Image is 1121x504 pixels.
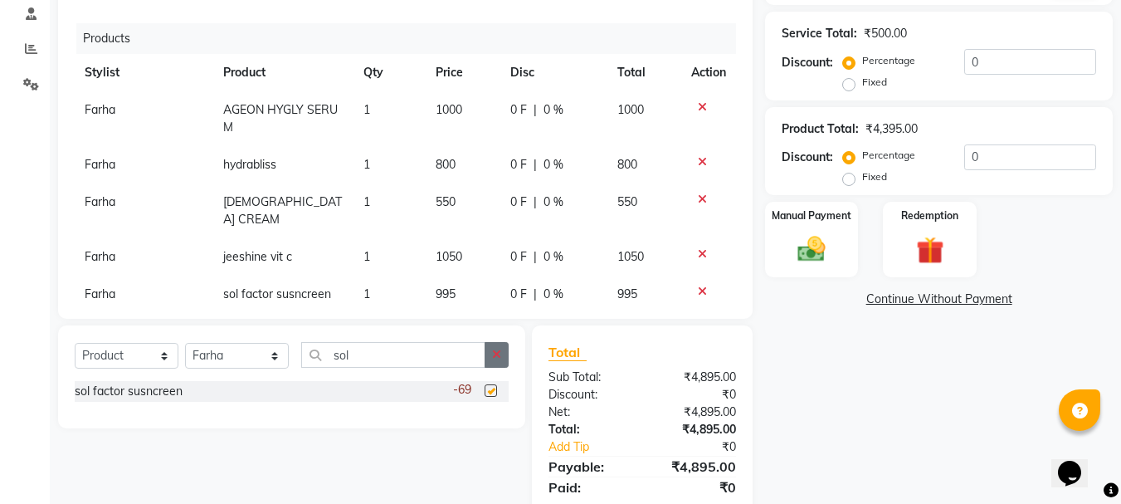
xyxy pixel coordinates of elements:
[436,102,462,117] span: 1000
[363,249,370,264] span: 1
[536,457,642,477] div: Payable:
[76,23,748,54] div: Products
[534,248,537,266] span: |
[534,286,537,303] span: |
[500,54,607,91] th: Disc
[607,54,682,91] th: Total
[543,193,563,211] span: 0 %
[85,157,115,172] span: Farha
[223,286,331,301] span: sol factor susncreen
[223,249,292,264] span: jeeshine vit c
[75,54,213,91] th: Stylist
[864,25,907,42] div: ₹500.00
[548,344,587,361] span: Total
[510,101,527,119] span: 0 F
[353,54,426,91] th: Qty
[862,148,915,163] label: Percentage
[862,169,887,184] label: Fixed
[85,249,115,264] span: Farha
[642,369,748,386] div: ₹4,895.00
[617,102,644,117] span: 1000
[772,208,851,223] label: Manual Payment
[213,54,353,91] th: Product
[862,53,915,68] label: Percentage
[908,233,953,267] img: _gift.svg
[782,25,857,42] div: Service Total:
[543,101,563,119] span: 0 %
[536,477,642,497] div: Paid:
[426,54,500,91] th: Price
[453,381,471,399] span: -69
[534,101,537,119] span: |
[642,386,748,404] div: ₹0
[617,194,637,209] span: 550
[536,404,642,421] div: Net:
[865,120,918,138] div: ₹4,395.00
[75,383,183,400] div: sol factor susncreen
[782,120,859,138] div: Product Total:
[782,54,833,71] div: Discount:
[782,149,833,166] div: Discount:
[543,248,563,266] span: 0 %
[85,194,115,209] span: Farha
[510,193,527,211] span: 0 F
[536,438,660,456] a: Add Tip
[642,404,748,421] div: ₹4,895.00
[536,369,642,386] div: Sub Total:
[301,342,485,368] input: Search or Scan
[436,249,462,264] span: 1050
[862,75,887,90] label: Fixed
[85,286,115,301] span: Farha
[789,233,834,265] img: _cash.svg
[534,156,537,174] span: |
[363,102,370,117] span: 1
[660,438,749,456] div: ₹0
[363,194,370,209] span: 1
[510,248,527,266] span: 0 F
[363,286,370,301] span: 1
[617,157,637,172] span: 800
[510,286,527,303] span: 0 F
[642,421,748,438] div: ₹4,895.00
[617,286,637,301] span: 995
[223,102,338,135] span: AGEON HYGLY SERUM
[536,421,642,438] div: Total:
[363,157,370,172] span: 1
[543,286,563,303] span: 0 %
[681,54,736,91] th: Action
[536,386,642,404] div: Discount:
[642,477,748,497] div: ₹0
[436,157,456,172] span: 800
[223,194,342,227] span: [DEMOGRAPHIC_DATA] CREAM
[85,102,115,117] span: Farha
[1051,438,1104,487] iframe: chat widget
[510,156,527,174] span: 0 F
[223,157,276,172] span: hydrabliss
[768,291,1109,308] a: Continue Without Payment
[436,286,456,301] span: 995
[642,457,748,477] div: ₹4,895.00
[436,194,456,209] span: 550
[901,208,958,223] label: Redemption
[543,156,563,174] span: 0 %
[617,249,644,264] span: 1050
[534,193,537,211] span: |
